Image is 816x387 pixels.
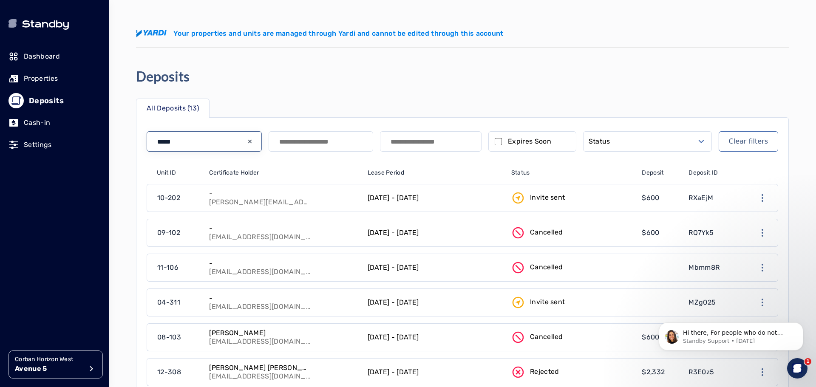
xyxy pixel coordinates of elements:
[209,189,311,198] p: -
[147,103,199,113] p: All Deposits (13)
[368,297,419,308] p: [DATE] - [DATE]
[209,364,311,372] p: [PERSON_NAME] [PERSON_NAME]
[204,359,362,386] a: [PERSON_NAME] [PERSON_NAME][EMAIL_ADDRESS][DOMAIN_NAME]
[8,113,100,132] a: Cash-in
[209,337,311,346] p: [EMAIL_ADDRESS][DOMAIN_NAME]
[506,184,637,212] a: Invite sent
[688,263,720,273] p: Mbmm8R
[8,91,100,110] a: Deposits
[637,359,683,386] a: $2,332
[157,228,180,238] p: 09-102
[637,219,683,246] a: $600
[642,193,659,203] p: $600
[506,254,637,281] a: Cancelled
[506,359,637,386] a: Rejected
[688,297,716,308] p: MZg025
[637,324,683,351] a: $600
[136,30,167,37] img: yardi
[209,329,311,337] p: [PERSON_NAME]
[246,138,253,145] div: input icon
[530,297,565,307] p: Invite sent
[530,262,563,272] p: Cancelled
[688,367,714,377] p: R3E0z5
[683,359,742,386] a: R3E0z5
[688,228,714,238] p: RQ7Yk5
[157,263,178,273] p: 11-106
[15,364,83,374] p: Avenue 5
[157,193,180,203] p: 10-202
[204,254,362,281] a: -[EMAIL_ADDRESS][DOMAIN_NAME]
[688,193,713,203] p: RXaEjM
[173,28,504,39] p: Your properties and units are managed through Yardi and cannot be edited through this account
[147,254,204,281] a: 11-106
[147,219,204,246] a: 09-102
[368,367,419,377] p: [DATE] - [DATE]
[368,193,419,203] p: [DATE] - [DATE]
[637,184,683,212] a: $600
[209,259,311,268] p: -
[209,294,311,302] p: -
[147,359,204,386] a: 12-308
[209,268,311,276] p: [EMAIL_ADDRESS][DOMAIN_NAME]
[368,263,419,273] p: [DATE] - [DATE]
[209,169,259,177] span: Certificate Holder
[530,192,565,203] p: Invite sent
[683,289,742,316] a: MZg025
[642,169,663,177] span: Deposit
[506,324,637,351] a: Cancelled
[204,324,362,351] a: [PERSON_NAME][EMAIL_ADDRESS][DOMAIN_NAME]
[363,219,506,246] a: [DATE] - [DATE]
[646,305,816,364] iframe: Intercom notifications message
[136,68,190,85] h4: Deposits
[511,169,530,177] span: Status
[8,69,100,88] a: Properties
[157,297,180,308] p: 04-311
[363,289,506,316] a: [DATE] - [DATE]
[147,289,204,316] a: 04-311
[209,198,311,206] p: [PERSON_NAME][EMAIL_ADDRESS][DOMAIN_NAME]
[683,184,742,212] a: RXaEjM
[530,227,563,237] p: Cancelled
[688,169,718,177] span: Deposit ID
[24,118,50,128] p: Cash-in
[8,350,103,379] button: Corban Horizon WestAvenue 5
[530,332,563,342] p: Cancelled
[642,367,665,377] p: $2,332
[508,136,551,147] label: Expires Soon
[363,324,506,351] a: [DATE] - [DATE]
[642,228,659,238] p: $600
[530,367,559,377] p: Rejected
[8,47,100,66] a: Dashboard
[24,51,60,62] p: Dashboard
[157,169,176,177] span: Unit ID
[147,184,204,212] a: 10-202
[209,224,311,233] p: -
[805,358,811,365] span: 1
[368,228,419,238] p: [DATE] - [DATE]
[368,332,419,342] p: [DATE] - [DATE]
[209,372,311,381] p: [EMAIL_ADDRESS][DOMAIN_NAME]
[157,332,181,342] p: 08-103
[204,184,362,212] a: -[PERSON_NAME][EMAIL_ADDRESS][DOMAIN_NAME]
[24,73,58,84] p: Properties
[642,332,659,342] p: $600
[363,254,506,281] a: [DATE] - [DATE]
[209,302,311,311] p: [EMAIL_ADDRESS][DOMAIN_NAME]
[15,355,83,364] p: Corban Horizon West
[506,289,637,316] a: Invite sent
[29,95,64,107] p: Deposits
[363,184,506,212] a: [DATE] - [DATE]
[204,219,362,246] a: -[EMAIL_ADDRESS][DOMAIN_NAME]
[368,169,404,177] span: Lease Period
[589,136,610,147] label: Status
[719,131,778,152] button: Clear filters
[24,140,52,150] p: Settings
[209,233,311,241] p: [EMAIL_ADDRESS][DOMAIN_NAME]
[506,219,637,246] a: Cancelled
[157,367,181,377] p: 12-308
[787,358,807,379] iframe: Intercom live chat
